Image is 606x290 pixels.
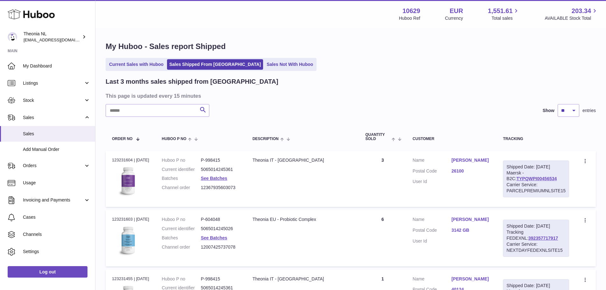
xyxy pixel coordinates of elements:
[24,31,81,43] div: Theonia NL
[201,185,240,191] dd: 12367935603073
[23,146,90,152] span: Add Manual Order
[366,133,390,141] span: Quantity Sold
[162,166,201,173] dt: Current identifier
[413,216,451,224] dt: Name
[413,137,490,141] div: Customer
[162,157,201,163] dt: Huboo P no
[359,210,407,266] td: 6
[545,15,598,21] span: AVAILABLE Stock Total
[413,276,451,284] dt: Name
[23,249,90,255] span: Settings
[162,235,201,241] dt: Batches
[253,276,353,282] div: Theonia IT - [GEOGRAPHIC_DATA]
[201,157,240,163] dd: P-998415
[528,236,558,241] a: 392357717917
[167,59,263,70] a: Sales Shipped From [GEOGRAPHIC_DATA]
[506,164,566,170] div: Shipped Date: [DATE]
[162,244,201,250] dt: Channel order
[506,283,566,289] div: Shipped Date: [DATE]
[503,160,569,197] div: Maersk - B2C:
[582,108,596,114] span: entries
[112,216,149,222] div: 123231603 | [DATE]
[23,231,90,237] span: Channels
[162,137,186,141] span: Huboo P no
[112,165,144,197] img: 106291725893008.jpg
[162,276,201,282] dt: Huboo P no
[162,216,201,223] dt: Huboo P no
[24,37,94,42] span: [EMAIL_ADDRESS][DOMAIN_NAME]
[402,7,420,15] strong: 10629
[201,244,240,250] dd: 12007425737078
[503,220,569,257] div: Tracking FEDEXNL:
[413,168,451,176] dt: Postal Code
[23,197,84,203] span: Invoicing and Payments
[253,157,353,163] div: Theonia IT - [GEOGRAPHIC_DATA]
[201,276,240,282] dd: P-998415
[106,92,594,99] h3: This page is updated every 15 minutes
[112,137,133,141] span: Order No
[112,157,149,163] div: 123231604 | [DATE]
[451,227,490,233] a: 3142 GB
[253,216,353,223] div: Theonia EU - Probiotic Complex
[506,241,566,253] div: Carrier Service: NEXTDAYFEDEXNLSITE15
[451,168,490,174] a: 26100
[451,157,490,163] a: [PERSON_NAME]
[449,7,463,15] strong: EUR
[451,276,490,282] a: [PERSON_NAME]
[201,216,240,223] dd: P-604048
[491,15,520,21] span: Total sales
[23,180,90,186] span: Usage
[201,226,240,232] dd: 5065014245026
[413,179,451,185] dt: User Id
[413,157,451,165] dt: Name
[201,235,227,240] a: See Batches
[413,227,451,235] dt: Postal Code
[253,137,279,141] span: Description
[445,15,463,21] div: Currency
[23,80,84,86] span: Listings
[506,223,566,229] div: Shipped Date: [DATE]
[488,7,513,15] span: 1,551.61
[23,214,90,220] span: Cases
[23,63,90,69] span: My Dashboard
[503,137,569,141] div: Tracking
[572,7,591,15] span: 203.34
[488,7,520,21] a: 1,551.61 Total sales
[106,77,278,86] h2: Last 3 months sales shipped from [GEOGRAPHIC_DATA]
[359,151,407,207] td: 3
[8,266,87,278] a: Log out
[543,108,554,114] label: Show
[451,216,490,223] a: [PERSON_NAME]
[162,226,201,232] dt: Current identifier
[545,7,598,21] a: 203.34 AVAILABLE Stock Total
[264,59,315,70] a: Sales Not With Huboo
[23,131,90,137] span: Sales
[201,166,240,173] dd: 5065014245361
[516,176,557,181] a: TYPQWPI00456534
[413,238,451,244] dt: User Id
[112,276,149,282] div: 123231455 | [DATE]
[506,182,566,194] div: Carrier Service: PARCELPREMIUMNLSITE15
[112,224,144,256] img: 106291725893057.jpg
[399,15,420,21] div: Huboo Ref
[106,41,596,52] h1: My Huboo - Sales report Shipped
[23,163,84,169] span: Orders
[8,32,17,42] img: internalAdmin-10629@internal.huboo.com
[23,97,84,103] span: Stock
[162,185,201,191] dt: Channel order
[107,59,166,70] a: Current Sales with Huboo
[201,176,227,181] a: See Batches
[23,115,84,121] span: Sales
[162,175,201,181] dt: Batches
